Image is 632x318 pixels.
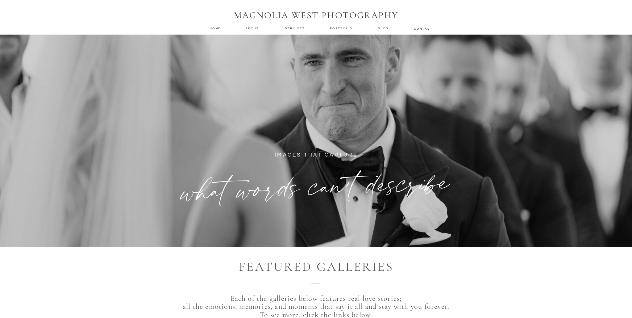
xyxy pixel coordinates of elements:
a: about [245,26,261,31]
a: home [210,26,221,30]
a: contact [414,27,432,30]
a: services [285,26,306,30]
h1: what words can't describe [174,164,458,206]
h2: featured galleries [196,259,436,270]
a: Portfolio [330,26,354,31]
a: Blog [378,26,390,31]
h1: MAGNOLIA WEST PHOTOGRAPHY [230,10,402,22]
p: IMAGES THAT CAPTURE [227,150,406,164]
